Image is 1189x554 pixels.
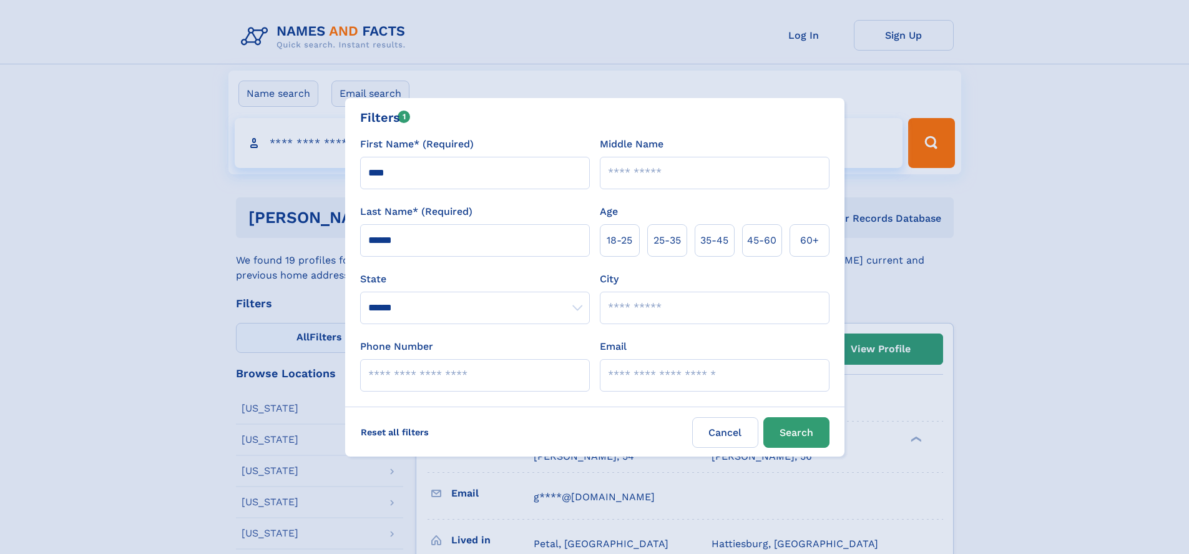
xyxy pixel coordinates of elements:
[360,204,472,219] label: Last Name* (Required)
[747,233,776,248] span: 45‑60
[600,272,619,287] label: City
[600,339,627,354] label: Email
[607,233,632,248] span: 18‑25
[600,204,618,219] label: Age
[600,137,663,152] label: Middle Name
[700,233,728,248] span: 35‑45
[360,272,590,287] label: State
[360,339,433,354] label: Phone Number
[353,417,437,447] label: Reset all filters
[692,417,758,448] label: Cancel
[360,108,411,127] div: Filters
[653,233,681,248] span: 25‑35
[360,137,474,152] label: First Name* (Required)
[763,417,829,448] button: Search
[800,233,819,248] span: 60+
